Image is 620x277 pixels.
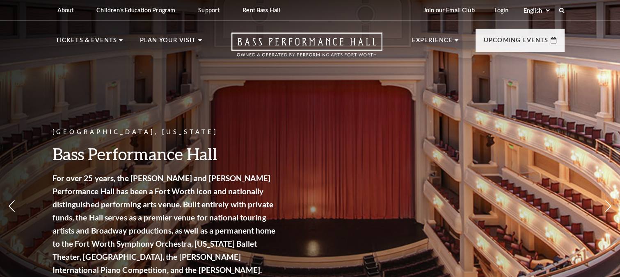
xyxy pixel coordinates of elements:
[53,127,278,137] p: [GEOGRAPHIC_DATA], [US_STATE]
[56,35,117,50] p: Tickets & Events
[484,35,549,50] p: Upcoming Events
[96,7,175,14] p: Children's Education Program
[53,143,278,164] h3: Bass Performance Hall
[57,7,74,14] p: About
[53,173,276,275] strong: For over 25 years, the [PERSON_NAME] and [PERSON_NAME] Performance Hall has been a Fort Worth ico...
[522,7,551,14] select: Select:
[243,7,280,14] p: Rent Bass Hall
[198,7,220,14] p: Support
[412,35,453,50] p: Experience
[140,35,196,50] p: Plan Your Visit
